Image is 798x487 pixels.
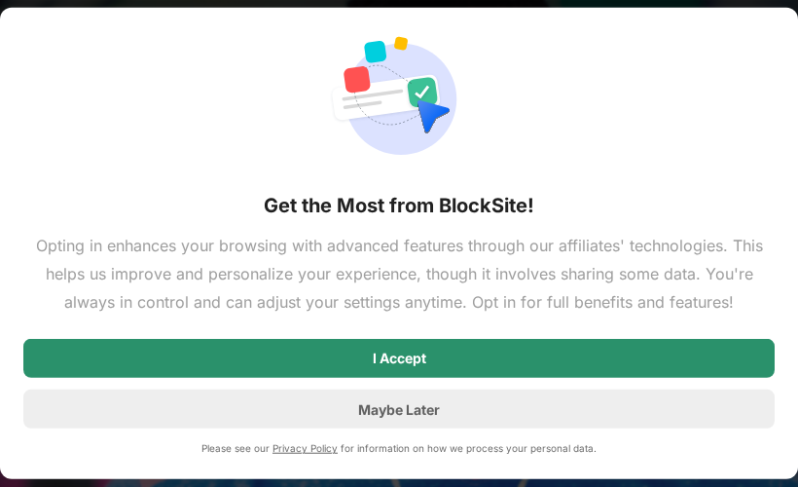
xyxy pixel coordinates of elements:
div: Opting in enhances your browsing with advanced features through our affiliates' technologies. Thi... [23,232,775,316]
img: action-permission-required.svg [329,31,469,168]
div: Please see our for information on how we process your personal data. [201,440,597,456]
div: Maybe Later [358,401,440,418]
a: Privacy Policy [272,442,338,454]
div: Get the Most from BlockSite! [264,191,534,220]
div: I Accept [373,351,426,366]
